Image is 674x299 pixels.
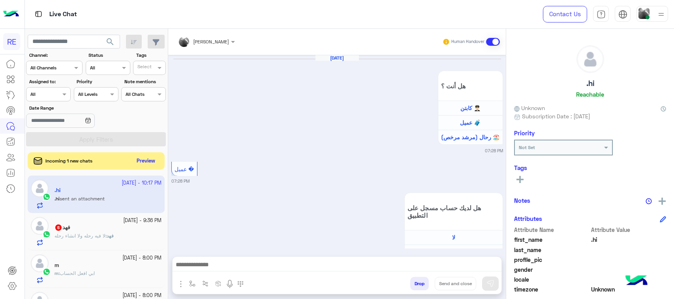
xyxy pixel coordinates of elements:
button: Send and close [435,277,476,290]
img: defaultAdmin.png [31,217,49,235]
button: Drop [410,277,429,290]
button: select flow [186,277,199,290]
a: tab [593,6,609,22]
img: tab [618,10,627,19]
img: WhatsApp [43,230,51,238]
button: search [101,35,120,52]
span: m [54,270,58,276]
span: Subscription Date : [DATE] [522,112,590,120]
span: search [105,37,115,47]
img: create order [215,280,222,287]
img: notes [646,198,652,204]
span: first_name [514,235,590,244]
img: hulul-logo.png [623,267,650,295]
button: Preview [133,155,159,167]
img: defaultAdmin.png [31,254,49,272]
label: Assigned to: [29,78,70,85]
span: Incoming 1 new chats [45,157,92,164]
label: Date Range [29,105,118,112]
small: [DATE] - 9:36 PM [123,217,161,224]
label: Status [88,52,129,59]
img: send voice note [225,279,235,289]
span: فهد [107,233,114,239]
img: select flow [189,280,195,287]
span: Attribute Value [591,226,666,234]
a: Contact Us [543,6,587,22]
label: Note mentions [124,78,165,85]
div: RE [3,33,20,50]
small: Human Handover [451,39,484,45]
span: timezone [514,285,590,293]
p: Live Chat [49,9,77,20]
img: WhatsApp [43,268,51,276]
span: كابتن 👨🏻‍✈️ [460,105,481,111]
span: null [591,275,666,284]
small: 07:28 PM [171,178,190,184]
h6: Attributes [514,215,542,222]
h6: [DATE] [315,55,359,61]
span: هل لديك حساب مسجل على التطبيق [407,204,500,219]
span: ابي افعل الحساب [60,270,95,276]
img: make a call [237,281,244,287]
span: null [591,265,666,274]
span: 6 [55,224,62,231]
span: gender [514,265,590,274]
img: userImage [638,8,650,19]
img: add [659,198,666,205]
span: هل أنت ؟ [441,82,500,90]
b: Not Set [519,144,535,150]
small: [DATE] - 8:00 PM [122,254,161,262]
h6: Tags [514,164,666,171]
span: locale [514,275,590,284]
img: send attachment [176,279,186,289]
h6: Reachable [576,91,604,98]
h6: Notes [514,197,530,204]
span: عميل 🧳 [460,119,481,126]
button: Trigger scenario [199,277,212,290]
span: profile_pic [514,256,590,264]
span: last_name [514,246,590,254]
img: profile [656,9,666,19]
span: لا فيه رحله ولا انشاء رحله [54,233,105,239]
label: Tags [136,52,165,59]
img: Logo [3,6,19,22]
button: Apply Filters [26,132,166,146]
small: 07:28 PM [485,148,503,154]
b: : [105,233,114,239]
b: : [54,270,60,276]
img: send message [486,280,494,288]
h5: m [54,262,59,269]
span: Attribute Name [514,226,590,234]
h6: Priority [514,129,535,136]
span: Unknown [514,104,545,112]
span: Unknown [591,285,666,293]
button: create order [212,277,225,290]
span: .hi [591,235,666,244]
label: Channel: [29,52,82,59]
h5: فهد [54,224,70,231]
img: defaultAdmin.png [577,46,604,73]
span: رحال (مرشد مرخص) 🏖️ [441,134,499,140]
div: Select [136,63,152,72]
img: Trigger scenario [202,280,208,287]
label: Priority [77,78,117,85]
span: لا [452,234,455,241]
h5: .hi [586,79,594,88]
span: [PERSON_NAME] [193,39,229,45]
span: عميل � [175,166,194,172]
img: tab [34,9,43,19]
img: tab [597,10,606,19]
